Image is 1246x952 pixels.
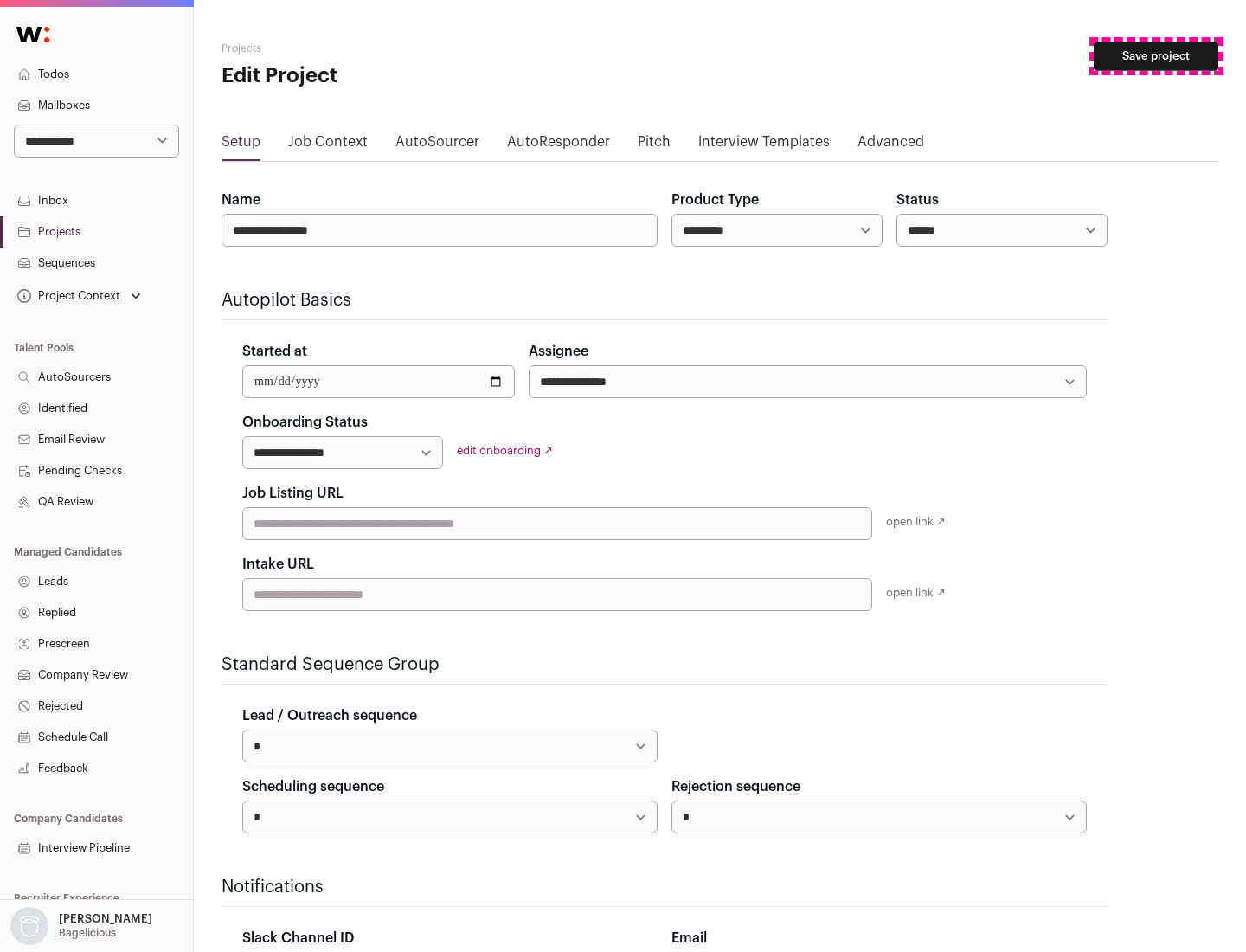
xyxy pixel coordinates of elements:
[7,907,156,945] button: Open dropdown
[222,132,260,159] a: Setup
[222,653,1108,677] h2: Standard Sequence Group
[242,776,384,797] label: Scheduling sequence
[14,289,120,303] div: Project Context
[222,190,260,210] label: Name
[288,132,368,159] a: Job Context
[896,190,939,210] label: Status
[857,132,924,159] a: Advanced
[222,62,554,90] h1: Edit Project
[507,132,610,159] a: AutoResponder
[222,42,554,55] h2: Projects
[457,445,553,456] a: edit onboarding ↗
[222,875,1108,899] h2: Notifications
[7,17,59,52] img: Wellfound
[671,190,759,210] label: Product Type
[242,554,314,575] label: Intake URL
[1094,42,1218,71] button: Save project
[671,928,1087,949] div: Email
[242,412,368,433] label: Onboarding Status
[242,341,307,362] label: Started at
[59,926,116,940] p: Bagelicious
[529,341,588,362] label: Assignee
[59,912,152,926] p: [PERSON_NAME]
[242,705,417,726] label: Lead / Outreach sequence
[242,928,354,949] label: Slack Channel ID
[638,132,671,159] a: Pitch
[395,132,479,159] a: AutoSourcer
[222,288,1108,312] h2: Autopilot Basics
[671,776,800,797] label: Rejection sequence
[242,483,344,504] label: Job Listing URL
[698,132,830,159] a: Interview Templates
[14,284,145,308] button: Open dropdown
[10,907,48,945] img: nopic.png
